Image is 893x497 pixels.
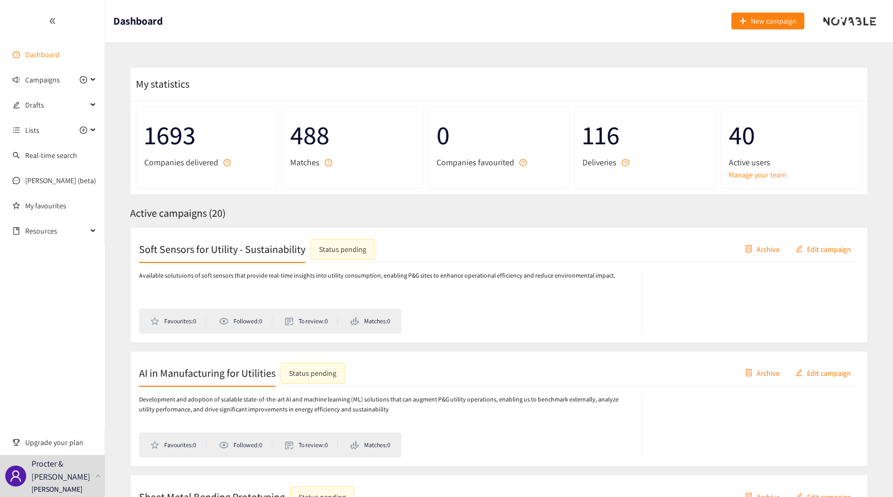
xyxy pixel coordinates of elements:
[519,159,527,166] span: question-circle
[757,367,780,378] span: Archive
[285,316,338,326] li: To review: 0
[13,76,20,83] span: sound
[290,114,415,156] span: 488
[130,351,868,467] a: AI in Manufacturing for UtilitiesStatus pendingcontainerArchiveeditEdit campaignDevelopment and a...
[144,114,269,156] span: 1693
[25,151,77,160] a: Real-time search
[139,271,615,281] p: Available solutuions of soft sensors that provide real-time insights into utility consumption, en...
[139,395,632,415] p: Development and adoption of scalable state-of-the-art AI and machine learning (ML) solutions that...
[25,176,96,185] a: [PERSON_NAME] (beta)
[437,156,514,169] span: Companies favourited
[737,240,788,257] button: containerArchive
[13,101,20,109] span: edit
[80,76,87,83] span: plus-circle
[139,365,275,380] h2: AI in Manufacturing for Utilities
[751,15,796,27] span: New campaign
[745,245,752,253] span: container
[13,439,20,446] span: trophy
[319,243,366,255] div: Status pending
[144,156,218,169] span: Companies delivered
[25,94,87,115] span: Drafts
[25,50,60,59] a: Dashboard
[290,156,320,169] span: Matches
[729,156,770,169] span: Active users
[224,159,231,166] span: question-circle
[795,245,803,253] span: edit
[622,159,629,166] span: question-circle
[13,126,20,134] span: unordered-list
[31,457,91,483] p: Procter & [PERSON_NAME]
[745,369,752,377] span: container
[325,159,332,166] span: question-circle
[350,316,390,326] li: Matches: 0
[25,195,97,216] a: My favourites
[25,220,87,241] span: Resources
[788,364,859,381] button: editEdit campaign
[150,316,206,326] li: Favourites: 0
[139,241,305,256] h2: Soft Sensors for Utility - Sustainability
[289,367,336,378] div: Status pending
[9,470,22,482] span: user
[25,432,97,453] span: Upgrade your plan
[807,243,851,255] span: Edit campaign
[582,156,616,169] span: Deliveries
[731,13,804,29] button: plusNew campaign
[49,17,56,25] span: double-left
[757,243,780,255] span: Archive
[737,364,788,381] button: containerArchive
[717,384,893,497] iframe: Chat Widget
[350,440,390,450] li: Matches: 0
[130,206,226,220] span: Active campaigns ( 20 )
[80,126,87,134] span: plus-circle
[130,227,868,343] a: Soft Sensors for Utility - SustainabilityStatus pendingcontainerArchiveeditEdit campaignAvailable...
[13,227,20,235] span: book
[739,17,747,26] span: plus
[788,240,859,257] button: editEdit campaign
[150,440,206,450] li: Favourites: 0
[285,440,338,450] li: To review: 0
[729,169,854,181] a: Manage your team
[437,114,561,156] span: 0
[219,440,272,450] li: Followed: 0
[717,384,893,497] div: Widget de chat
[729,114,854,156] span: 40
[31,483,82,495] p: [PERSON_NAME]
[582,114,707,156] span: 116
[807,367,851,378] span: Edit campaign
[25,120,39,141] span: Lists
[795,369,803,377] span: edit
[219,316,272,326] li: Followed: 0
[131,77,189,91] span: My statistics
[25,69,60,90] span: Campaigns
